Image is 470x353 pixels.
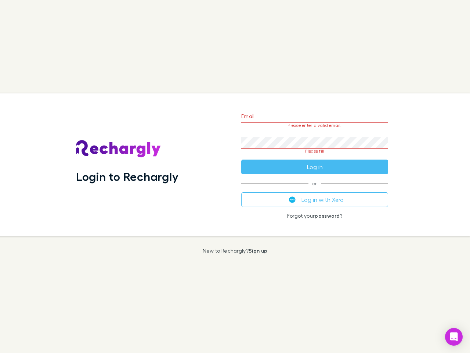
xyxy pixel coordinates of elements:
img: Xero's logo [289,196,296,203]
p: Forgot your ? [241,213,388,219]
a: Sign up [249,247,267,254]
p: New to Rechargly? [203,248,268,254]
div: Open Intercom Messenger [445,328,463,346]
img: Rechargly's Logo [76,140,161,158]
a: password [315,213,340,219]
h1: Login to Rechargly [76,170,178,183]
button: Log in with Xero [241,192,388,207]
button: Log in [241,160,388,174]
p: Please fill [241,149,388,154]
p: Please enter a valid email. [241,123,388,128]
